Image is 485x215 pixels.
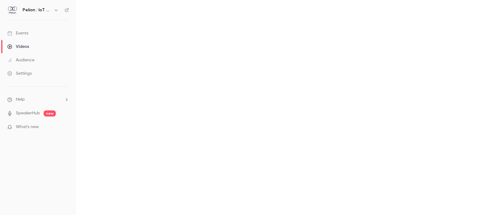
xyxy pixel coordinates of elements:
[7,57,34,63] div: Audience
[7,96,69,103] li: help-dropdown-opener
[16,96,25,103] span: Help
[7,70,32,77] div: Settings
[7,30,28,36] div: Events
[23,7,51,13] h6: Pelion : IoT Connectivity Made Effortless
[16,124,39,130] span: What's new
[8,5,17,15] img: Pelion : IoT Connectivity Made Effortless
[7,44,29,50] div: Videos
[16,110,40,116] a: SpeakerHub
[44,110,56,116] span: new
